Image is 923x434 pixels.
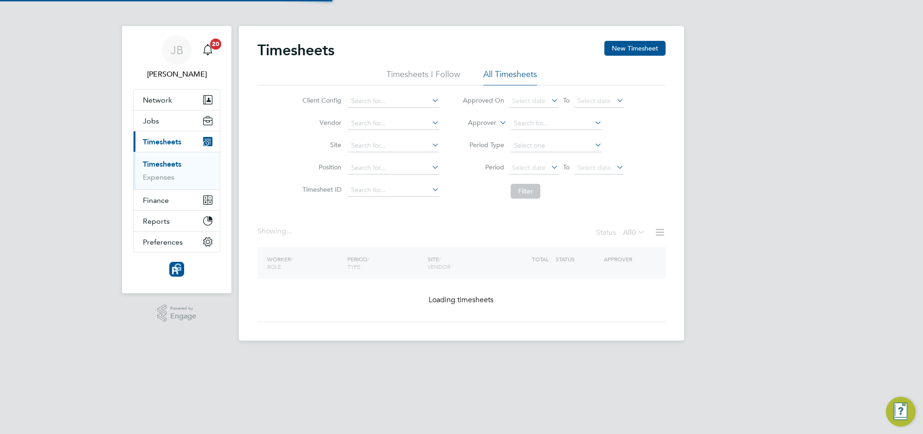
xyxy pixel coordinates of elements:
span: JB [171,44,183,56]
label: Timesheet ID [300,185,341,194]
span: To [560,161,572,173]
input: Search for... [511,117,602,130]
input: Search for... [348,184,439,197]
span: Joe Belsten [133,69,220,80]
button: Timesheets [134,131,220,152]
label: Approver [455,118,496,128]
span: Select date [577,97,611,105]
div: Showing [257,227,294,236]
span: Finance [143,196,169,205]
input: Search for... [348,162,439,175]
a: JB[PERSON_NAME] [133,35,220,80]
span: Network [143,96,172,104]
img: resourcinggroup-logo-retina.png [169,262,184,277]
input: Search for... [348,117,439,130]
span: 20 [210,39,221,50]
li: All Timesheets [483,69,537,85]
button: Preferences [134,232,220,252]
span: Reports [143,217,170,226]
label: Approved On [462,96,504,104]
span: Jobs [143,117,159,125]
button: Network [134,90,220,110]
button: Finance [134,190,220,210]
span: ... [286,227,292,236]
span: Powered by [170,304,196,312]
label: Period [462,163,504,171]
button: Reports [134,211,220,231]
button: Engage Resource Center [886,397,916,427]
nav: Main navigation [122,26,231,293]
span: Select date [577,163,611,172]
a: 20 [199,35,217,65]
button: New Timesheet [604,41,666,56]
a: Powered byEngage [157,304,197,322]
input: Select one [511,139,602,152]
label: All [623,228,645,237]
label: Period Type [462,141,504,149]
div: Status [596,227,647,240]
a: Expenses [143,173,174,181]
span: To [560,94,572,106]
a: Timesheets [143,160,181,168]
span: Select date [512,97,545,105]
span: Select date [512,163,545,172]
button: Jobs [134,110,220,131]
div: Timesheets [134,152,220,189]
h2: Timesheets [257,41,334,59]
input: Search for... [348,139,439,152]
label: Site [300,141,341,149]
span: Preferences [143,238,183,246]
button: Filter [511,184,540,199]
a: Go to home page [133,262,220,277]
span: Timesheets [143,137,181,146]
span: 0 [632,228,636,237]
label: Vendor [300,118,341,127]
input: Search for... [348,95,439,108]
label: Position [300,163,341,171]
li: Timesheets I Follow [386,69,460,85]
span: Engage [170,312,196,320]
label: Client Config [300,96,341,104]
